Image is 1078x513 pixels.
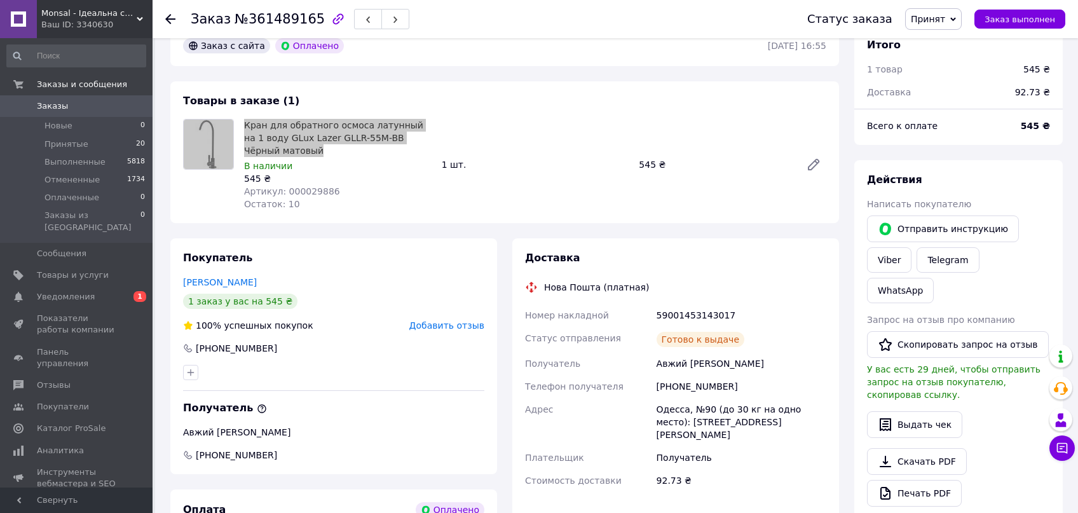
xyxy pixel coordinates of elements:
button: Отправить инструкцию [867,215,1019,242]
span: Получатель [183,402,267,414]
div: Нова Пошта (платная) [541,281,652,294]
a: Редактировать [801,152,826,177]
div: 59001453143017 [654,304,829,327]
span: Каталог ProSale [37,423,106,434]
span: Панель управления [37,346,118,369]
a: Viber [867,247,911,273]
span: Заказ выполнен [985,15,1055,24]
div: Одесса, №90 (до 30 кг на одно место): [STREET_ADDRESS][PERSON_NAME] [654,398,829,446]
span: Аналитика [37,445,84,456]
span: Покупатель [183,252,252,264]
span: Новые [44,120,72,132]
span: Товары и услуги [37,270,109,281]
div: 1 шт. [437,156,634,174]
span: Товары в заказе (1) [183,95,299,107]
span: У вас есть 29 дней, чтобы отправить запрос на отзыв покупателю, скопировав ссылку. [867,364,1040,400]
span: Написать покупателю [867,199,971,209]
a: Печать PDF [867,480,962,507]
span: В наличии [244,161,292,171]
span: Остаток: 10 [244,199,300,209]
span: Телефон получателя [525,381,624,392]
a: Кран для обратного осмоса латунный на 1 воду GLux Lazer GLLR-55M-BB Чёрный матовый [244,120,423,156]
span: Запрос на отзыв про компанию [867,315,1015,325]
div: Оплачено [275,38,344,53]
div: 545 ₴ [244,172,432,185]
button: Скопировать запрос на отзыв [867,331,1049,358]
span: Действия [867,174,922,186]
b: 545 ₴ [1021,121,1050,131]
span: Заказ [191,11,231,27]
span: Плательщик [525,453,584,463]
span: 0 [140,192,145,203]
span: Стоимость доставки [525,475,622,486]
div: Заказ с сайта [183,38,270,53]
span: Статус отправления [525,333,621,343]
div: Ваш ID: 3340630 [41,19,153,31]
span: Доставка [867,87,911,97]
span: Monsal - Ідеальна сантехніка [41,8,137,19]
span: Выполненные [44,156,106,168]
div: [PHONE_NUMBER] [654,375,829,398]
div: Авжий [PERSON_NAME] [654,352,829,375]
span: 1 товар [867,64,903,74]
span: 0 [140,120,145,132]
span: 0 [140,210,145,233]
button: Заказ выполнен [974,10,1065,29]
span: Артикул: 000029886 [244,186,340,196]
span: Отзывы [37,380,71,391]
span: Получатель [525,359,580,369]
span: Добавить отзыв [409,320,484,331]
span: Доставка [525,252,580,264]
span: Инструменты вебмастера и SEO [37,467,118,489]
a: WhatsApp [867,278,934,303]
span: Принятые [44,139,88,150]
span: [PHONE_NUMBER] [194,449,278,462]
div: 545 ₴ [634,156,796,174]
div: Получатель [654,446,829,469]
div: Готово к выдаче [657,332,744,347]
span: Показатели работы компании [37,313,118,336]
div: 92.73 ₴ [1007,78,1058,106]
span: Адрес [525,404,553,414]
a: Скачать PDF [867,448,967,475]
time: [DATE] 16:55 [768,41,826,51]
div: Авжий [PERSON_NAME] [183,426,484,439]
span: 5818 [127,156,145,168]
span: Покупатели [37,401,89,413]
div: 92.73 ₴ [654,469,829,492]
span: Заказы и сообщения [37,79,127,90]
span: Сообщения [37,248,86,259]
a: [PERSON_NAME] [183,277,257,287]
span: Уведомления [37,291,95,303]
span: Заказы [37,100,68,112]
span: Итого [867,39,901,51]
span: Заказы из [GEOGRAPHIC_DATA] [44,210,140,233]
span: Принят [911,14,945,24]
button: Выдать чек [867,411,962,438]
div: 1 заказ у вас на 545 ₴ [183,294,297,309]
span: Всего к оплате [867,121,938,131]
a: Telegram [917,247,979,273]
div: Вернуться назад [165,13,175,25]
span: Оплаченные [44,192,99,203]
span: 20 [136,139,145,150]
div: [PHONE_NUMBER] [194,342,278,355]
span: Номер накладной [525,310,609,320]
img: Кран для обратного осмоса латунный на 1 воду GLux Lazer GLLR-55M-BB Чёрный матовый [184,120,233,169]
input: Поиск [6,44,146,67]
div: успешных покупок [183,319,313,332]
span: 1 [133,291,146,302]
div: Статус заказа [807,13,892,25]
span: Отмененные [44,174,100,186]
span: 1734 [127,174,145,186]
button: Чат с покупателем [1049,435,1075,461]
span: №361489165 [235,11,325,27]
div: 545 ₴ [1023,63,1050,76]
span: 100% [196,320,221,331]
